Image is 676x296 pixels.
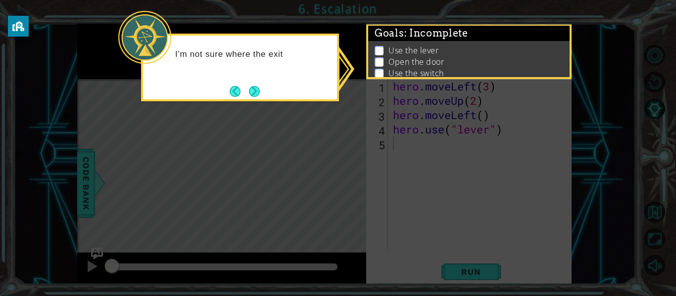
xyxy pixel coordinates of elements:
p: Use the switch [388,68,444,79]
span: : Incomplete [404,27,468,39]
button: Back [230,86,249,97]
span: Goals [375,27,468,40]
p: I'm not sure where the exit [175,49,330,60]
p: Use the lever [388,45,438,56]
button: Next [248,85,260,97]
button: privacy banner [8,16,29,37]
p: Open the door [388,56,444,67]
